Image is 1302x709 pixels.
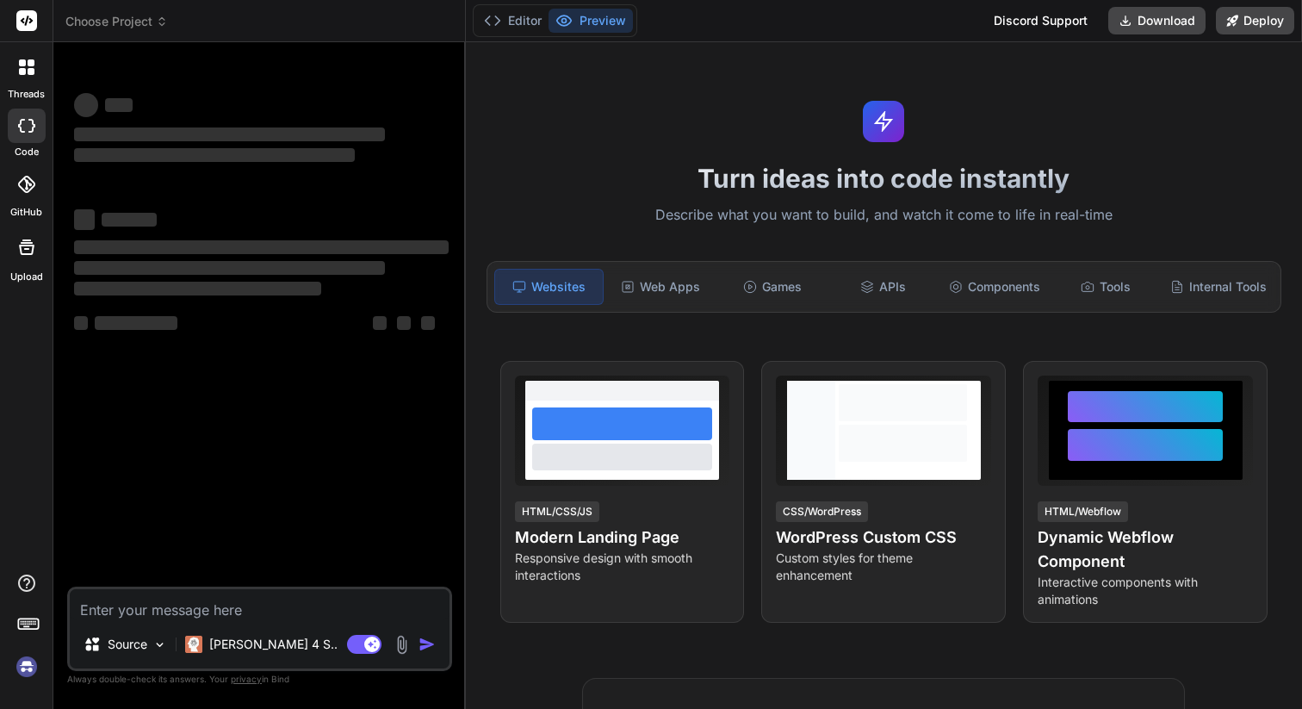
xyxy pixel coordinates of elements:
[515,526,730,550] h4: Modern Landing Page
[74,240,449,254] span: ‌
[74,93,98,117] span: ‌
[65,13,168,30] span: Choose Project
[1038,574,1253,608] p: Interactive components with animations
[983,7,1098,34] div: Discord Support
[829,269,937,305] div: APIs
[74,148,355,162] span: ‌
[373,316,387,330] span: ‌
[1216,7,1294,34] button: Deploy
[515,501,599,522] div: HTML/CSS/JS
[421,316,435,330] span: ‌
[515,550,730,584] p: Responsive design with smooth interactions
[10,270,43,284] label: Upload
[74,316,88,330] span: ‌
[152,637,167,652] img: Pick Models
[494,269,604,305] div: Websites
[10,205,42,220] label: GitHub
[67,671,452,687] p: Always double-check its answers. Your in Bind
[74,261,385,275] span: ‌
[8,87,45,102] label: threads
[12,652,41,681] img: signin
[392,635,412,655] img: attachment
[776,501,868,522] div: CSS/WordPress
[418,636,436,653] img: icon
[776,526,991,550] h4: WordPress Custom CSS
[718,269,826,305] div: Games
[1038,501,1128,522] div: HTML/Webflow
[549,9,633,33] button: Preview
[941,269,1049,305] div: Components
[1108,7,1206,34] button: Download
[476,163,1293,194] h1: Turn ideas into code instantly
[476,204,1293,227] p: Describe what you want to build, and watch it come to life in real-time
[1163,269,1274,305] div: Internal Tools
[102,213,157,227] span: ‌
[95,316,177,330] span: ‌
[231,674,262,684] span: privacy
[607,269,715,305] div: Web Apps
[15,145,39,159] label: code
[108,636,147,653] p: Source
[209,636,338,653] p: [PERSON_NAME] 4 S..
[477,9,549,33] button: Editor
[74,127,385,141] span: ‌
[1052,269,1160,305] div: Tools
[185,636,202,653] img: Claude 4 Sonnet
[74,282,321,295] span: ‌
[397,316,411,330] span: ‌
[74,209,95,230] span: ‌
[1038,526,1253,574] h4: Dynamic Webflow Component
[776,550,991,584] p: Custom styles for theme enhancement
[105,98,133,112] span: ‌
